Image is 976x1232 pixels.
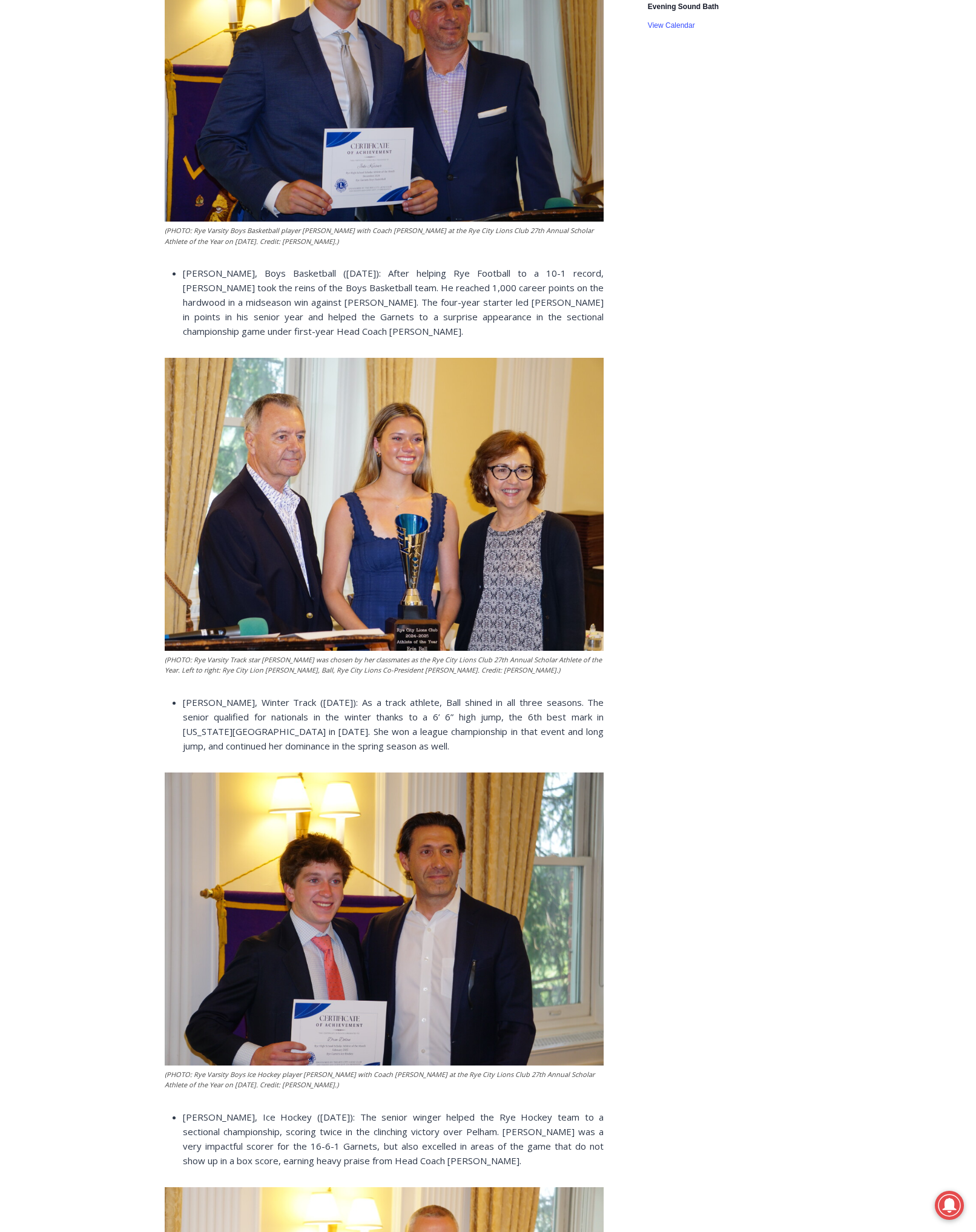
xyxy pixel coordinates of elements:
a: Book [PERSON_NAME]'s Good Humor for Your Event [360,4,437,55]
img: (PHOTO: Rye Varsity Boys Ice Hockey player Drew Dolan with Coach Peter Thomas at the Rye City Lio... [165,772,604,1066]
a: Evening Sound Bath [648,2,719,12]
div: Birthdays, Graduations, Any Private Event [79,22,299,33]
figcaption: (PHOTO: Rye Varsity Track star [PERSON_NAME] was chosen by her classmates as the Rye City Lions C... [165,654,604,676]
span: Open Tues. - Sun. [PHONE_NUMBER] [4,125,119,171]
a: Intern @ [DOMAIN_NAME] [291,117,587,151]
div: Apply Now <> summer and RHS senior internships available [306,1,572,117]
span: [PERSON_NAME], Boys Basketball ([DATE]): After helping Rye Football to a 10-1 record, [PERSON_NAM... [183,267,604,337]
figcaption: (PHOTO: Rye Varsity Boys Basketball player [PERSON_NAME] with Coach [PERSON_NAME] at the Rye City... [165,225,604,246]
span: [PERSON_NAME], Winter Track ([DATE]): As a track athlete, Ball shined in all three seasons. The s... [183,696,604,752]
div: "Chef [PERSON_NAME] omakase menu is nirvana for lovers of great Japanese food." [124,76,172,145]
h4: Book [PERSON_NAME]'s Good Humor for Your Event [369,13,421,47]
a: Open Tues. - Sun. [PHONE_NUMBER] [1,122,122,151]
span: Intern @ [DOMAIN_NAME] [317,120,561,148]
img: (PHOTO: Rye Varsity Track star Erin Ball was chosen by her classmates as the Rye City Lions Club ... [165,358,604,651]
a: View Calendar [648,21,695,30]
figcaption: (PHOTO: Rye Varsity Boys Ice Hockey player [PERSON_NAME] with Coach [PERSON_NAME] at the Rye City... [165,1069,604,1090]
span: [PERSON_NAME], Ice Hockey ([DATE]): The senior winger helped the Rye Hockey team to a sectional c... [183,1111,604,1167]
